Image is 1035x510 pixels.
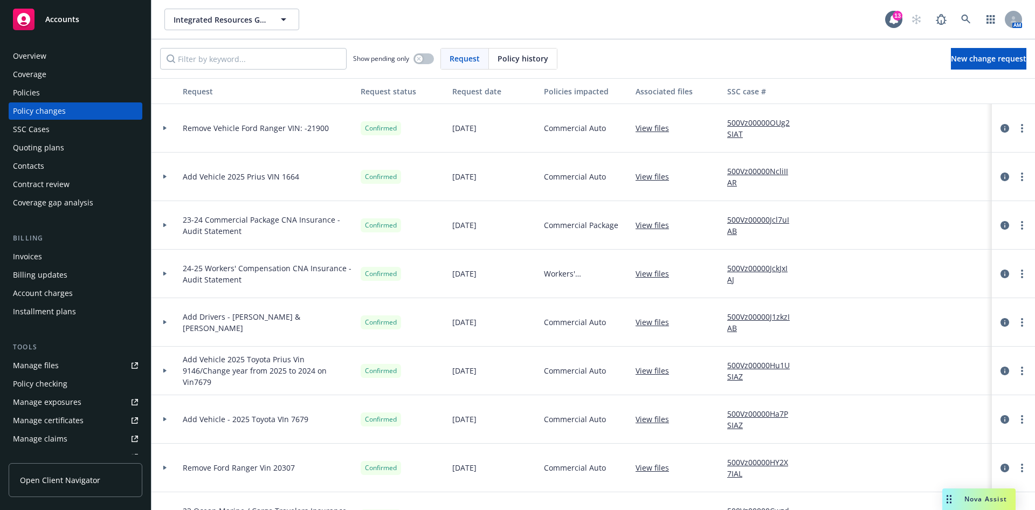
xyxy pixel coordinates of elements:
button: Request date [448,78,540,104]
button: Integrated Resources Group, Inc. [164,9,299,30]
span: Add Vehicle - 2025 Toyota VIn 7679 [183,413,308,425]
a: Switch app [980,9,1002,30]
div: 13 [893,11,902,20]
a: more [1016,170,1029,183]
span: [DATE] [452,462,477,473]
div: Toggle Row Expanded [151,298,178,347]
div: Manage files [13,357,59,374]
span: Open Client Navigator [20,474,100,486]
a: Report a Bug [930,9,952,30]
a: Contacts [9,157,142,175]
a: circleInformation [998,413,1011,426]
div: Toggle Row Expanded [151,395,178,444]
button: Request [178,78,356,104]
a: 500Vz00000Hu1USIAZ [727,360,799,382]
button: Request status [356,78,448,104]
span: Add Vehicle 2025 Toyota Prius Vin 9146/Change year from 2025 to 2024 on Vin7679 [183,354,352,388]
a: 500Vz00000NcliIIAR [727,166,799,188]
a: Coverage [9,66,142,83]
div: Associated files [636,86,719,97]
span: Remove Vehicle Ford Ranger VIN: -21900 [183,122,329,134]
span: Commercial Auto [544,365,606,376]
div: Coverage [13,66,46,83]
a: more [1016,461,1029,474]
div: Toggle Row Expanded [151,201,178,250]
a: circleInformation [998,170,1011,183]
button: Policies impacted [540,78,631,104]
a: Contract review [9,176,142,193]
span: [DATE] [452,316,477,328]
span: [DATE] [452,413,477,425]
span: [DATE] [452,122,477,134]
a: View files [636,365,678,376]
a: 500Vz00000Ha7PSIAZ [727,408,799,431]
div: Request [183,86,352,97]
div: Toggle Row Expanded [151,104,178,153]
span: [DATE] [452,365,477,376]
a: Manage BORs [9,449,142,466]
span: 23-24 Commercial Package CNA Insurance - Audit Statement [183,214,352,237]
a: circleInformation [998,364,1011,377]
a: more [1016,316,1029,329]
a: more [1016,122,1029,135]
a: more [1016,364,1029,377]
span: Commercial Auto [544,413,606,425]
a: 500Vz00000Jcl7uIAB [727,214,799,237]
span: Workers' Compensation [544,268,627,279]
a: Policy changes [9,102,142,120]
span: Confirmed [365,269,397,279]
div: Coverage gap analysis [13,194,93,211]
a: 500Vz00000JckJxIAJ [727,263,799,285]
div: Toggle Row Expanded [151,444,178,492]
a: View files [636,122,678,134]
a: 500Vz00000OUg2SIAT [727,117,799,140]
button: SSC case # [723,78,804,104]
a: Account charges [9,285,142,302]
span: New change request [951,53,1026,64]
div: Policies impacted [544,86,627,97]
a: circleInformation [998,219,1011,232]
a: SSC Cases [9,121,142,138]
a: Installment plans [9,303,142,320]
span: Commercial Auto [544,171,606,182]
span: Nova Assist [964,494,1007,504]
a: circleInformation [998,461,1011,474]
span: Policy history [498,53,548,64]
div: Account charges [13,285,73,302]
a: circleInformation [998,122,1011,135]
div: Drag to move [942,488,956,510]
span: [DATE] [452,268,477,279]
a: more [1016,219,1029,232]
span: Confirmed [365,415,397,424]
div: Manage BORs [13,449,64,466]
span: 24-25 Workers' Compensation CNA Insurance - Audit Statement [183,263,352,285]
div: Policy checking [13,375,67,392]
button: Nova Assist [942,488,1016,510]
div: Invoices [13,248,42,265]
div: Installment plans [13,303,76,320]
a: Billing updates [9,266,142,284]
span: Add Vehicle 2025 Prius VIN 1664 [183,171,299,182]
a: Accounts [9,4,142,35]
a: Search [955,9,977,30]
div: SSC Cases [13,121,50,138]
a: Overview [9,47,142,65]
div: Toggle Row Expanded [151,347,178,395]
a: Manage exposures [9,394,142,411]
button: Associated files [631,78,723,104]
span: Commercial Auto [544,316,606,328]
a: more [1016,267,1029,280]
div: Policy changes [13,102,66,120]
span: Confirmed [365,463,397,473]
div: Contacts [13,157,44,175]
div: Billing [9,233,142,244]
a: Invoices [9,248,142,265]
span: Remove Ford Ranger Vin 20307 [183,462,295,473]
a: Manage claims [9,430,142,447]
a: Manage certificates [9,412,142,429]
a: Coverage gap analysis [9,194,142,211]
div: Request date [452,86,535,97]
div: Request status [361,86,444,97]
div: Tools [9,342,142,353]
